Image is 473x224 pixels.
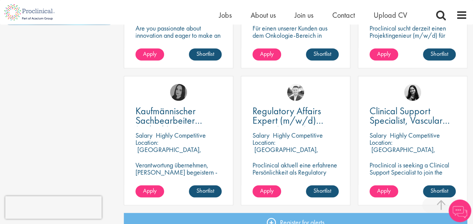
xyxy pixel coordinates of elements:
span: Clinical Support Specialist, Vascular PVI [370,104,450,136]
a: Shortlist [423,48,456,60]
span: Apply [260,50,274,58]
p: [GEOGRAPHIC_DATA], [GEOGRAPHIC_DATA] [370,145,435,161]
p: Verantwortung übernehmen, [PERSON_NAME] begeistern - Kaufmännische:r Sachbearbeiter:in (m/w/d). [135,161,222,190]
span: Kaufmännischer Sachbearbeiter (m/w/div.) [135,104,202,136]
span: Location: [252,138,275,147]
img: Anna Klemencic [170,84,187,101]
p: Highly Competitive [156,131,206,140]
span: Apply [377,50,391,58]
a: Shortlist [306,48,339,60]
p: [GEOGRAPHIC_DATA], [GEOGRAPHIC_DATA] [135,145,201,161]
p: Proclinical aktuell eine erfahrene Persönlichkeit als Regulatory Affairs Expert (m/w/d) Enterale ... [252,161,339,190]
p: [GEOGRAPHIC_DATA], [GEOGRAPHIC_DATA] [252,145,318,161]
a: Apply [252,185,281,197]
p: Für einen unserer Kunden aus dem Onkologie-Bereich in [GEOGRAPHIC_DATA] suchen wir ab sofort eine... [252,25,339,60]
p: Are you passionate about innovation and eager to make an impact? This remote position allows you ... [135,25,222,68]
a: Shortlist [189,48,222,60]
p: Proclinical is seeking a Clinical Support Specialist to join the Vascular team in [GEOGRAPHIC_DAT... [370,161,456,204]
a: Apply [370,48,398,60]
a: Shortlist [189,185,222,197]
a: Upload CV [374,10,407,20]
span: Apply [143,187,157,195]
span: Apply [377,187,391,195]
a: Regulatory Affairs Expert (m/w/d) Enterale Ernährung [252,106,339,125]
a: Shortlist [306,185,339,197]
a: Kaufmännischer Sachbearbeiter (m/w/div.) [135,106,222,125]
span: Salary [135,131,152,140]
span: Location: [135,138,158,147]
a: Apply [135,48,164,60]
img: Chatbot [449,199,471,222]
span: Regulatory Affairs Expert (m/w/d) Enterale Ernährung [252,104,325,136]
a: Join us [295,10,313,20]
a: Shortlist [423,185,456,197]
a: Jobs [219,10,232,20]
span: Apply [143,50,157,58]
span: Salary [252,131,269,140]
span: Salary [370,131,386,140]
iframe: reCAPTCHA [5,196,102,219]
a: About us [251,10,276,20]
a: Apply [135,185,164,197]
a: Contact [332,10,355,20]
p: Highly Competitive [273,131,323,140]
span: Location: [370,138,392,147]
a: Apply [370,185,398,197]
span: Apply [260,187,274,195]
img: Lukas Eckert [287,84,304,101]
p: Highly Competitive [390,131,440,140]
img: Indre Stankeviciute [404,84,421,101]
a: Apply [252,48,281,60]
p: Proclinical sucht derzeit einen Projektingenieur (m/w/d) für einen unserer Kunden aus der Pharmai... [370,25,456,53]
a: Clinical Support Specialist, Vascular PVI [370,106,456,125]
